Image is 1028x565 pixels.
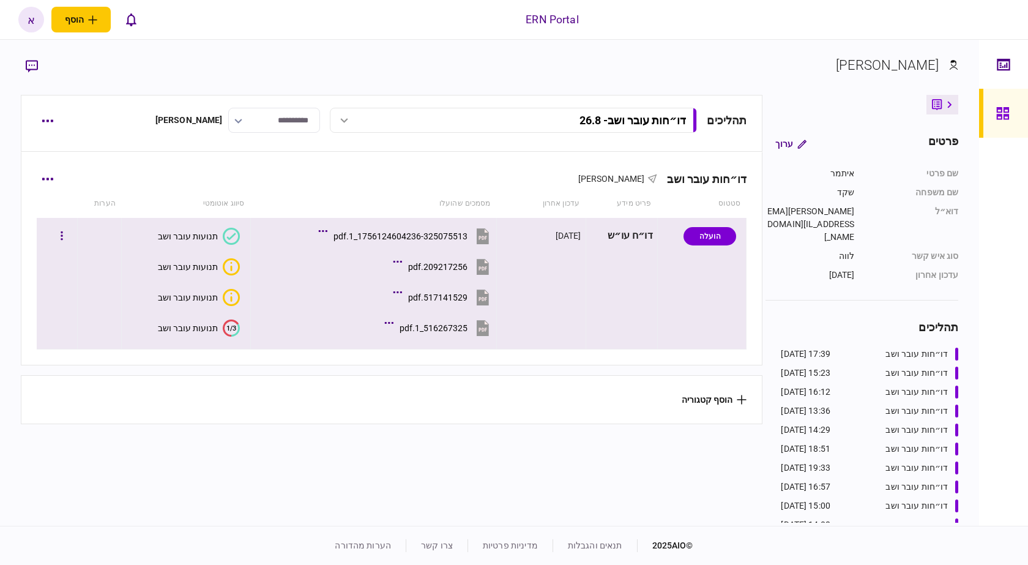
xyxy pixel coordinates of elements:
th: מסמכים שהועלו [250,190,496,218]
div: תהליכים [765,319,958,335]
div: תנועות עובר ושב [158,231,218,241]
span: [PERSON_NAME] [578,174,645,184]
div: פרטים [928,133,959,155]
a: דו״חות עובר ושב19:33 [DATE] [781,462,958,474]
div: איכות לא מספקת [223,258,240,275]
div: שקד [765,186,854,199]
a: הערות מהדורה [335,541,391,550]
div: דו״חות עובר ושב [885,462,948,474]
th: סיווג אוטומטי [122,190,250,218]
button: פתח תפריט להוספת לקוח [51,7,111,32]
div: תהליכים [707,112,747,129]
button: 209217256.pdf [396,253,492,280]
div: 16:57 [DATE] [781,481,830,493]
div: דו״חות עובר ושב [885,405,948,417]
button: דו״חות עובר ושב- 26.8 [330,108,697,133]
div: דו״חות עובר ושב [885,443,948,455]
div: דו״חות עובר ושב [885,386,948,398]
div: דוא״ל [866,205,958,244]
a: דו״חות עובר ושב15:23 [DATE] [781,367,958,380]
div: דו״חות עובר ושב [885,500,948,512]
a: צרו קשר [421,541,453,550]
div: לווה [765,250,854,263]
button: ערוך [765,133,816,155]
div: דו״חות עובר ושב [885,424,948,436]
div: דו״חות עובר ושב [885,348,948,361]
button: איכות לא מספקתתנועות עובר ושב [158,289,240,306]
div: 517141529.pdf [408,293,467,302]
div: דו״חות עובר ושב [657,173,747,185]
a: מדיניות פרטיות [483,541,538,550]
div: 13:36 [DATE] [781,405,830,417]
div: תנועות עובר ושב [158,262,218,272]
div: © 2025 AIO [637,539,693,552]
div: 15:00 [DATE] [781,500,830,512]
div: דו״חות עובר ושב [885,367,948,380]
div: דו״חות עובר ושב - 26.8 [579,114,686,127]
div: שם משפחה [866,186,958,199]
button: איכות לא מספקתתנועות עובר ושב [158,258,240,275]
button: תנועות עובר ושב [158,228,240,245]
div: דו״חות עובר ושב [885,518,948,531]
div: הועלה [683,227,736,245]
a: דו״חות עובר ושב14:08 [DATE] [781,518,958,531]
button: 516267325_1.pdf [387,314,492,342]
div: [DATE] [556,230,581,242]
a: דו״חות עובר ושב16:57 [DATE] [781,481,958,493]
button: 517141529.pdf [396,283,492,311]
a: דו״חות עובר ושב14:29 [DATE] [781,424,958,436]
text: 1/3 [226,324,236,332]
button: 1756124604236-325075513_1.pdf [321,222,492,250]
div: 15:23 [DATE] [781,367,830,380]
div: 19:33 [DATE] [781,462,830,474]
div: איתמר [765,167,854,180]
div: תנועות עובר ושב [158,293,218,302]
a: דו״חות עובר ושב18:51 [DATE] [781,443,958,455]
button: א [18,7,44,32]
a: דו״חות עובר ושב15:00 [DATE] [781,500,958,512]
div: דו״חות עובר ושב [885,481,948,493]
a: דו״חות עובר ושב13:36 [DATE] [781,405,958,417]
a: דו״חות עובר ושב16:12 [DATE] [781,386,958,398]
div: [PERSON_NAME] [836,55,939,75]
a: דו״חות עובר ושב17:39 [DATE] [781,348,958,361]
div: [DATE] [765,269,854,282]
div: תנועות עובר ושב [158,323,218,333]
th: הערות [77,190,121,218]
div: דו״ח עו״ש [590,222,653,250]
div: 16:12 [DATE] [781,386,830,398]
th: פריט מידע [586,190,657,218]
button: הוסף קטגוריה [682,395,747,405]
div: איכות לא מספקת [223,289,240,306]
div: 14:29 [DATE] [781,424,830,436]
div: 14:08 [DATE] [781,518,830,531]
a: תנאים והגבלות [568,541,622,550]
div: 516267325_1.pdf [400,323,467,333]
th: סטטוס [657,190,747,218]
div: עדכון אחרון [866,269,958,282]
div: [PERSON_NAME] [155,114,223,127]
div: 1756124604236-325075513_1.pdf [333,231,467,241]
div: שם פרטי [866,167,958,180]
div: סוג איש קשר [866,250,958,263]
button: 1/3תנועות עובר ושב [158,320,240,337]
div: [PERSON_NAME][EMAIL_ADDRESS][DOMAIN_NAME] [765,205,854,244]
div: ERN Portal [526,12,578,28]
div: 17:39 [DATE] [781,348,830,361]
div: 18:51 [DATE] [781,443,830,455]
div: 209217256.pdf [408,262,467,272]
button: פתח רשימת התראות [118,7,144,32]
th: עדכון אחרון [497,190,586,218]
